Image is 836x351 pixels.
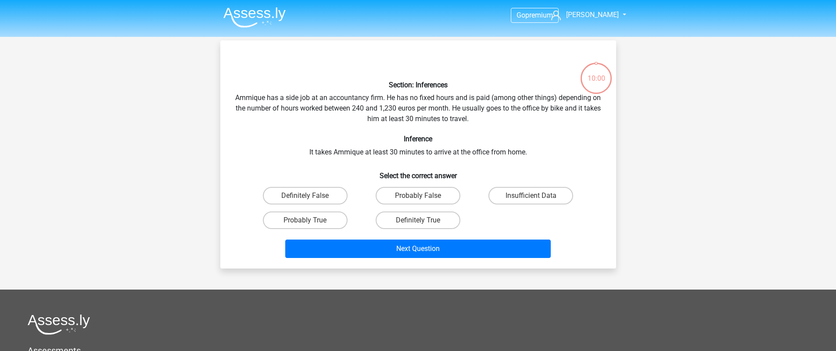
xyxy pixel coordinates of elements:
[234,165,602,180] h6: Select the correct answer
[548,10,620,20] a: [PERSON_NAME]
[376,187,460,204] label: Probably False
[376,211,460,229] label: Definitely True
[580,62,613,84] div: 10:00
[566,11,619,19] span: [PERSON_NAME]
[488,187,573,204] label: Insufficient Data
[263,187,348,204] label: Definitely False
[234,81,602,89] h6: Section: Inferences
[234,135,602,143] h6: Inference
[525,11,553,19] span: premium
[224,47,613,261] div: Ammique has a side job at an accountancy firm. He has no fixed hours and is paid (among other thi...
[223,7,286,28] img: Assessly
[28,314,90,335] img: Assessly logo
[285,240,551,258] button: Next Question
[511,9,558,21] a: Gopremium
[517,11,525,19] span: Go
[263,211,348,229] label: Probably True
